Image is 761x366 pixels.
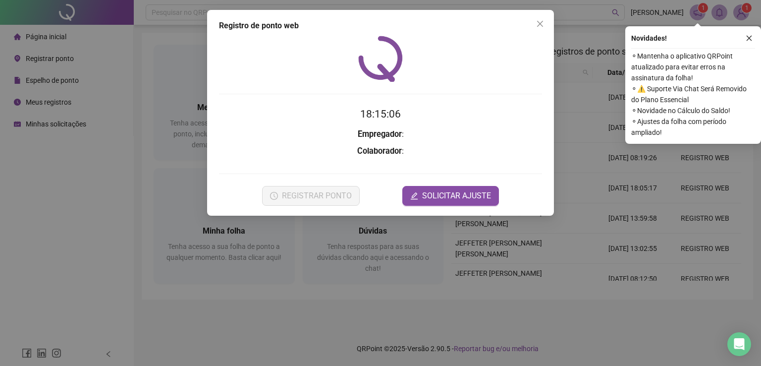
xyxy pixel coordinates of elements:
[422,190,491,202] span: SOLICITAR AJUSTE
[631,105,755,116] span: ⚬ Novidade no Cálculo do Saldo!
[357,146,402,156] strong: Colaborador
[536,20,544,28] span: close
[631,51,755,83] span: ⚬ Mantenha o aplicativo QRPoint atualizado para evitar erros na assinatura da folha!
[746,35,753,42] span: close
[219,20,542,32] div: Registro de ponto web
[631,116,755,138] span: ⚬ Ajustes da folha com período ampliado!
[402,186,499,206] button: editSOLICITAR AJUSTE
[360,108,401,120] time: 18:15:06
[631,83,755,105] span: ⚬ ⚠️ Suporte Via Chat Será Removido do Plano Essencial
[358,36,403,82] img: QRPoint
[410,192,418,200] span: edit
[727,332,751,356] div: Open Intercom Messenger
[219,128,542,141] h3: :
[532,16,548,32] button: Close
[262,186,360,206] button: REGISTRAR PONTO
[631,33,667,44] span: Novidades !
[219,145,542,158] h3: :
[358,129,402,139] strong: Empregador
